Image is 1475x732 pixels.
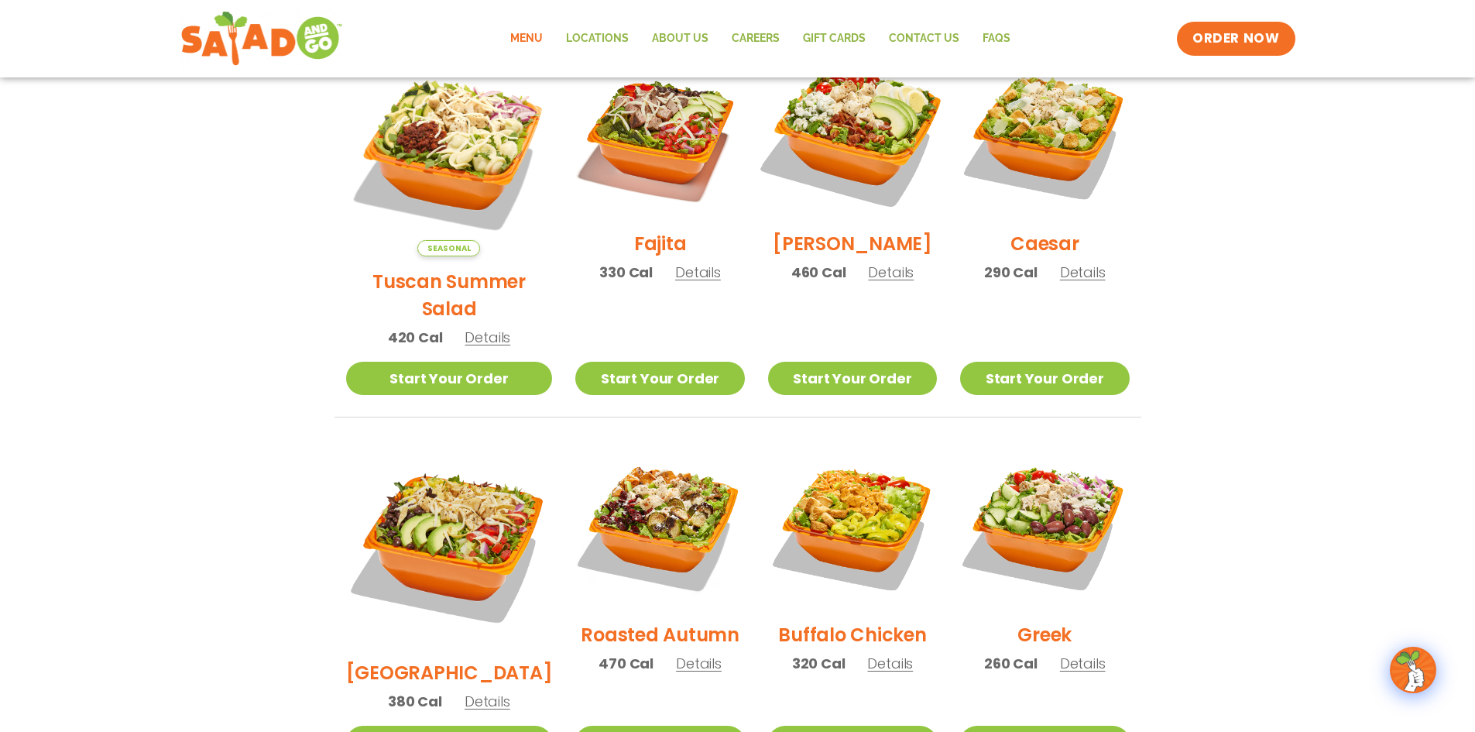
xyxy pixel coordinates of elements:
h2: [PERSON_NAME] [773,230,932,257]
img: Product photo for Buffalo Chicken Salad [768,441,937,610]
img: wpChatIcon [1391,648,1435,692]
a: ORDER NOW [1177,22,1295,56]
span: Details [675,263,721,282]
a: Start Your Order [960,362,1129,395]
h2: Fajita [634,230,687,257]
span: Details [465,328,510,347]
h2: Caesar [1010,230,1079,257]
h2: Buffalo Chicken [778,621,926,648]
img: Product photo for Fajita Salad [575,50,744,218]
a: GIFT CARDS [791,21,877,57]
span: Details [868,263,914,282]
a: Careers [720,21,791,57]
span: Details [676,654,722,673]
img: Product photo for Greek Salad [960,441,1129,610]
a: Start Your Order [768,362,937,395]
h2: [GEOGRAPHIC_DATA] [346,659,553,686]
img: Product photo for Roasted Autumn Salad [575,441,744,610]
span: 460 Cal [791,262,846,283]
span: 470 Cal [599,653,653,674]
span: 260 Cal [984,653,1038,674]
a: Menu [499,21,554,57]
span: ORDER NOW [1192,29,1279,48]
img: Product photo for BBQ Ranch Salad [346,441,553,648]
span: Details [465,692,510,711]
a: Start Your Order [346,362,553,395]
a: FAQs [971,21,1022,57]
a: Locations [554,21,640,57]
span: Details [1060,263,1106,282]
span: 290 Cal [984,262,1038,283]
img: Product photo for Caesar Salad [960,50,1129,218]
a: Contact Us [877,21,971,57]
span: 330 Cal [599,262,653,283]
span: 320 Cal [792,653,846,674]
img: new-SAG-logo-768×292 [180,8,344,70]
a: About Us [640,21,720,57]
img: Product photo for Cobb Salad [753,35,952,233]
span: 380 Cal [388,691,442,712]
img: Product photo for Tuscan Summer Salad [346,50,553,256]
a: Start Your Order [575,362,744,395]
span: Details [867,654,913,673]
span: Details [1060,654,1106,673]
h2: Tuscan Summer Salad [346,268,553,322]
span: Seasonal [417,240,480,256]
h2: Greek [1017,621,1072,648]
h2: Roasted Autumn [581,621,739,648]
nav: Menu [499,21,1022,57]
span: 420 Cal [388,327,443,348]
